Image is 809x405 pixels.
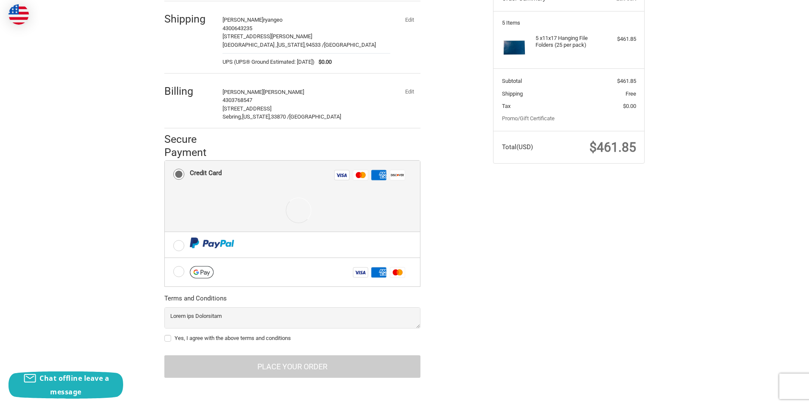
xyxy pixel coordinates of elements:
[502,103,510,109] span: Tax
[289,113,341,120] span: [GEOGRAPHIC_DATA]
[164,307,420,329] textarea: Lorem ips Dolorsitam Consectet adipisc Elit sed doei://tem.26i02.utl Etdolor ma aliq://eni.71a65....
[589,140,636,155] span: $461.85
[223,25,252,31] span: 4300643235
[164,85,214,98] h2: Billing
[223,58,315,66] span: UPS (UPS® Ground Estimated: [DATE])
[324,42,376,48] span: [GEOGRAPHIC_DATA]
[164,12,214,25] h2: Shipping
[626,91,636,97] span: Free
[502,143,533,151] span: Total (USD)
[223,33,312,40] span: [STREET_ADDRESS][PERSON_NAME]
[164,355,420,378] button: Place Your Order
[223,42,277,48] span: [GEOGRAPHIC_DATA] ,
[315,58,332,66] span: $0.00
[242,113,271,120] span: [US_STATE],
[603,35,636,43] div: $461.85
[223,113,242,120] span: Sebring,
[306,42,324,48] span: 94533 /
[502,20,636,26] h3: 5 Items
[223,17,263,23] span: [PERSON_NAME]
[164,335,420,342] label: Yes, I agree with the above terms and conditions
[190,266,214,279] img: Google Pay icon
[223,97,252,103] span: 4303768547
[271,113,289,120] span: 33870 /
[263,89,304,95] span: [PERSON_NAME]
[398,14,420,25] button: Edit
[617,78,636,84] span: $461.85
[502,78,522,84] span: Subtotal
[277,42,306,48] span: [US_STATE],
[263,17,282,23] span: ryangeo
[164,294,227,307] legend: Terms and Conditions
[223,89,263,95] span: [PERSON_NAME]
[39,374,109,397] span: Chat offline leave a message
[190,166,222,180] div: Credit Card
[8,371,123,399] button: Chat offline leave a message
[164,133,222,159] h2: Secure Payment
[8,4,29,25] img: duty and tax information for United States
[190,238,234,248] img: PayPal icon
[623,103,636,109] span: $0.00
[398,86,420,98] button: Edit
[502,91,523,97] span: Shipping
[502,115,555,122] a: Promo/Gift Certificate
[223,105,271,112] span: [STREET_ADDRESS]
[536,35,600,49] h4: 5 x 11x17 Hanging File Folders (25 per pack)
